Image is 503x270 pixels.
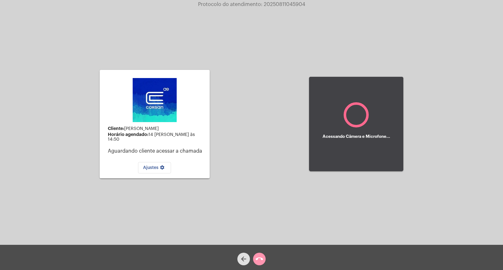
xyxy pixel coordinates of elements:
[323,134,390,139] h5: Acessando Câmera e Microfone...
[143,166,166,170] span: Ajustes
[108,126,205,131] div: [PERSON_NAME]
[108,132,205,142] div: 14 [PERSON_NAME] às 14:50
[133,78,177,122] img: d4669ae0-8c07-2337-4f67-34b0df7f5ae4.jpeg
[158,165,166,172] mat-icon: settings
[138,162,171,173] button: Ajustes
[198,2,305,7] span: Protocolo do atendimento: 20250811045904
[108,132,148,137] strong: Horário agendado:
[256,255,263,263] mat-icon: call_end
[108,148,205,154] p: Aguardando cliente acessar a chamada
[108,126,124,131] strong: Cliente:
[240,255,247,263] mat-icon: arrow_back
